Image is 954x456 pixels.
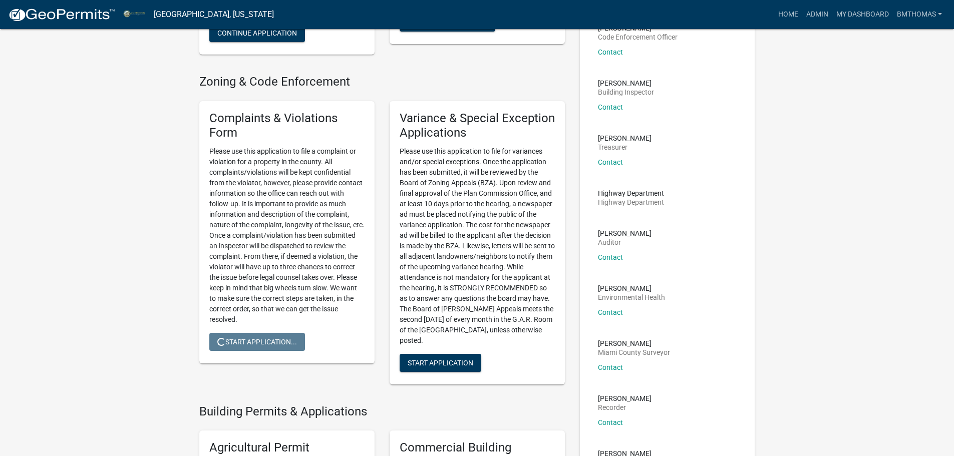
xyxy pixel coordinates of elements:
[598,395,652,402] p: [PERSON_NAME]
[598,34,678,41] p: Code Enforcement Officer
[598,48,623,56] a: Contact
[832,5,893,24] a: My Dashboard
[598,103,623,111] a: Contact
[209,333,305,351] button: Start Application...
[199,404,565,419] h4: Building Permits & Applications
[598,404,652,411] p: Recorder
[598,135,652,142] p: [PERSON_NAME]
[598,144,652,151] p: Treasurer
[893,5,946,24] a: bmthomas
[598,158,623,166] a: Contact
[598,349,670,356] p: Miami County Surveyor
[400,111,555,140] h5: Variance & Special Exception Applications
[598,230,652,237] p: [PERSON_NAME]
[598,308,623,316] a: Contact
[400,146,555,346] p: Please use this application to file for variances and/or special exceptions. Once the application...
[199,75,565,89] h4: Zoning & Code Enforcement
[598,89,654,96] p: Building Inspector
[598,285,665,292] p: [PERSON_NAME]
[802,5,832,24] a: Admin
[154,6,274,23] a: [GEOGRAPHIC_DATA], [US_STATE]
[123,8,146,21] img: Miami County, Indiana
[598,25,678,32] p: [PERSON_NAME]
[598,340,670,347] p: [PERSON_NAME]
[598,418,623,426] a: Contact
[598,190,664,197] p: Highway Department
[408,358,473,366] span: Start Application
[598,80,654,87] p: [PERSON_NAME]
[774,5,802,24] a: Home
[598,294,665,301] p: Environmental Health
[209,146,365,325] p: Please use this application to file a complaint or violation for a property in the county. All co...
[598,363,623,371] a: Contact
[217,337,297,345] span: Start Application...
[400,354,481,372] button: Start Application
[598,199,664,206] p: Highway Department
[598,239,652,246] p: Auditor
[598,253,623,261] a: Contact
[209,24,305,42] button: Continue Application
[209,111,365,140] h5: Complaints & Violations Form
